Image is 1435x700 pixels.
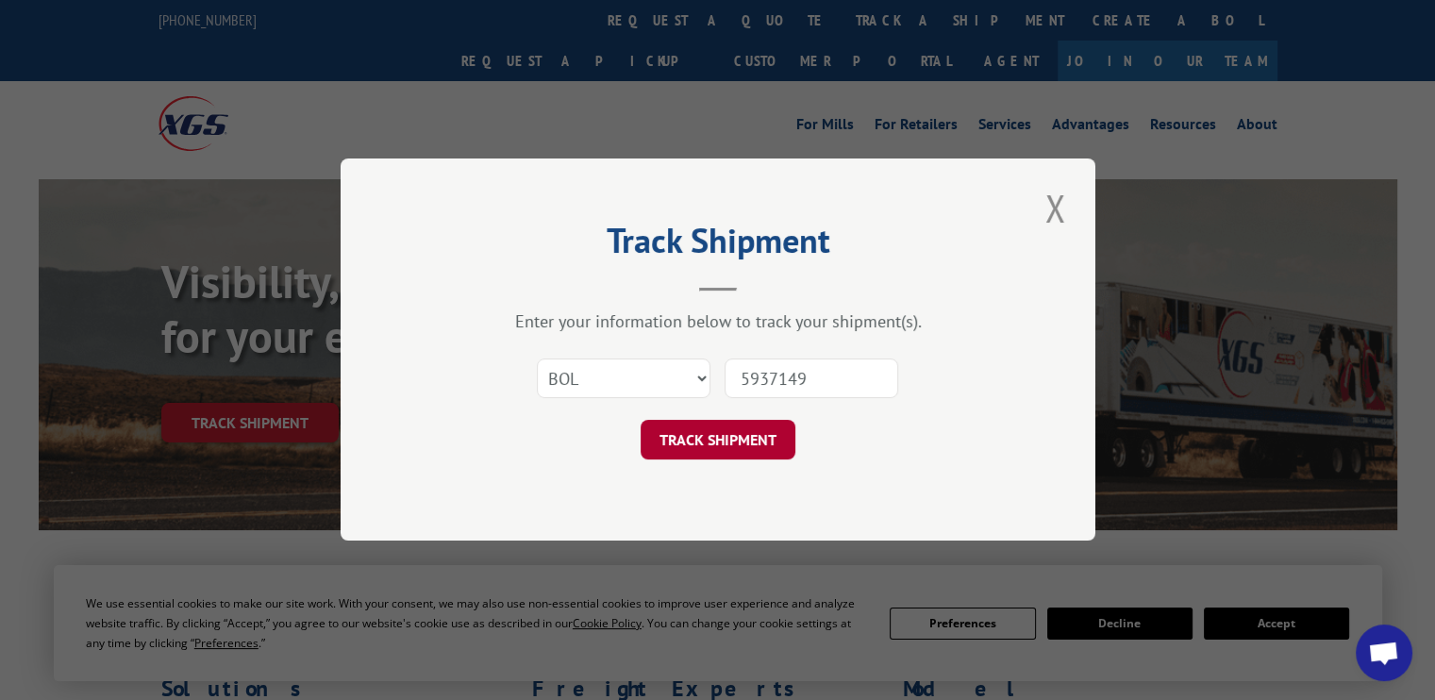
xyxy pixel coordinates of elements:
[435,311,1001,333] div: Enter your information below to track your shipment(s).
[641,421,795,460] button: TRACK SHIPMENT
[725,359,898,399] input: Number(s)
[1356,625,1412,681] a: Open chat
[435,227,1001,263] h2: Track Shipment
[1040,182,1072,234] button: Close modal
